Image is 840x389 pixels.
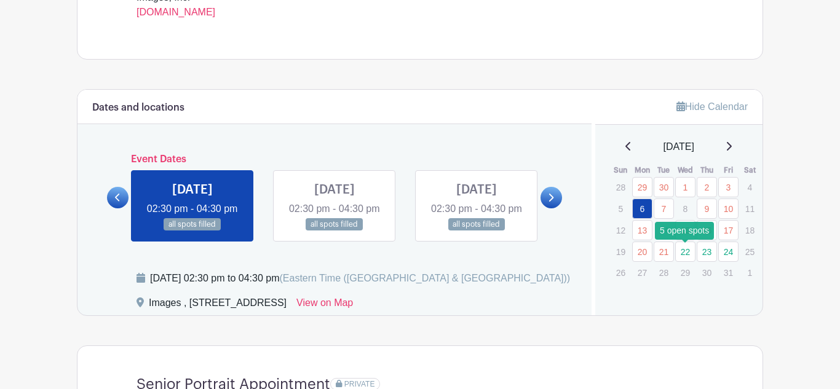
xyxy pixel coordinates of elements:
p: 18 [740,221,760,240]
a: Hide Calendar [676,101,748,112]
p: 26 [611,263,631,282]
div: [DATE] 02:30 pm to 04:30 pm [150,271,570,286]
a: 17 [718,220,739,240]
h6: Event Dates [129,154,541,165]
p: 14 [654,221,674,240]
a: 2 [697,177,717,197]
a: 9 [697,198,717,219]
span: (Eastern Time ([GEOGRAPHIC_DATA] & [GEOGRAPHIC_DATA])) [279,273,570,283]
th: Fri [718,164,739,176]
p: 12 [611,221,631,240]
a: 20 [632,242,652,262]
a: 22 [675,242,695,262]
th: Sun [610,164,632,176]
a: 23 [697,242,717,262]
p: 5 [611,199,631,218]
a: 10 [718,198,739,219]
a: 6 [632,198,652,219]
p: 28 [654,263,674,282]
a: 29 [632,177,652,197]
a: [DOMAIN_NAME] [137,7,215,17]
th: Sat [739,164,761,176]
p: 4 [740,178,760,197]
a: 21 [654,242,674,262]
th: Wed [675,164,696,176]
span: [DATE] [664,139,694,154]
div: 5 open spots [655,222,714,240]
p: 19 [611,242,631,261]
a: 3 [718,177,739,197]
a: 24 [718,242,739,262]
span: PRIVATE [344,380,375,388]
p: 1 [740,263,760,282]
p: 28 [611,178,631,197]
a: 30 [654,177,674,197]
th: Thu [696,164,718,176]
th: Tue [653,164,675,176]
a: 1 [675,177,695,197]
h6: Dates and locations [92,102,184,114]
a: 13 [632,220,652,240]
p: 25 [740,242,760,261]
p: 27 [632,263,652,282]
a: 7 [654,198,674,219]
p: 30 [697,263,717,282]
div: Images , [STREET_ADDRESS] [149,296,287,315]
p: 8 [675,199,695,218]
a: View on Map [296,296,353,315]
p: 31 [718,263,739,282]
th: Mon [632,164,653,176]
p: 11 [740,199,760,218]
p: 29 [675,263,695,282]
